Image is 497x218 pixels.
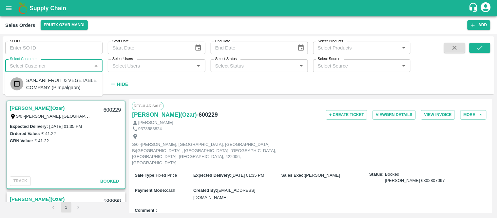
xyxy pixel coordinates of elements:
[197,110,218,119] h6: - 600229
[7,61,90,70] input: Select Customer
[295,42,307,54] button: Choose date
[385,171,445,184] span: Booked
[213,61,295,70] input: Select Status
[100,194,125,209] div: 599998
[92,62,100,70] button: Close
[26,77,98,91] div: SANJARI FRUIT & VEGETABLE COMPANY (Pimpalgaon)
[132,102,163,110] span: Regular Sale
[468,20,490,30] button: Add
[232,173,264,178] span: [DATE] 01:35 PM
[10,195,65,204] a: [PERSON_NAME](Ozar)
[10,56,37,62] label: Select Customer
[100,103,125,118] div: 600229
[10,124,48,129] label: Expected Delivery :
[48,202,85,213] nav: pagination navigation
[29,4,468,13] a: Supply Chain
[135,173,156,178] label: Sale Type :
[211,42,292,54] input: End Date
[117,82,128,87] strong: Hide
[215,56,237,62] label: Select Status
[41,20,88,30] button: Select DC
[421,110,455,120] button: View Invoice
[10,138,33,143] label: GRN Value:
[138,126,162,132] p: 9373583824
[400,62,408,70] button: Open
[315,61,398,70] input: Select Source
[373,110,416,120] button: ViewGRN Details
[192,42,204,54] button: Choose date
[1,1,16,16] button: open drawer
[138,120,173,126] p: [PERSON_NAME]
[400,44,408,52] button: Open
[61,202,71,213] button: page 1
[108,79,130,90] button: Hide
[480,1,492,15] div: account of current user
[10,104,65,112] a: [PERSON_NAME](Ozar)
[166,188,175,193] span: cash
[193,188,255,200] span: [EMAIL_ADDRESS][DOMAIN_NAME]
[5,42,103,54] input: Enter SO ID
[108,42,189,54] input: Start Date
[132,142,279,166] p: S/0 -[PERSON_NAME], [GEOGRAPHIC_DATA], [GEOGRAPHIC_DATA], B/[GEOGRAPHIC_DATA] , [GEOGRAPHIC_DATA]...
[135,208,157,214] label: Comment :
[385,178,445,184] div: [PERSON_NAME] 6302807097
[156,173,177,178] span: Fixed Price
[100,179,119,184] span: Booked
[460,110,487,120] button: More
[305,173,340,178] span: [PERSON_NAME]
[49,124,82,129] label: [DATE] 01:35 PM
[297,62,306,70] button: Open
[34,138,49,143] label: ₹ 41.22
[193,173,231,178] label: Expected Delivery :
[315,44,398,52] input: Select Products
[468,2,480,14] div: customer-support
[132,110,197,119] a: [PERSON_NAME](Ozar)
[112,39,129,44] label: Start Date
[29,5,66,11] b: Supply Chain
[10,39,20,44] label: SO ID
[194,62,203,70] button: Open
[16,2,29,15] img: logo
[369,171,384,178] label: Status:
[318,56,340,62] label: Select Source
[10,131,40,136] label: Ordered Value:
[16,113,455,119] label: S/0 -[PERSON_NAME], [GEOGRAPHIC_DATA], [GEOGRAPHIC_DATA], B/[GEOGRAPHIC_DATA] , [GEOGRAPHIC_DATA]...
[110,61,192,70] input: Select Users
[326,110,367,120] button: + Create Ticket
[112,56,133,62] label: Select Users
[318,39,343,44] label: Select Products
[193,188,217,193] label: Created By :
[5,21,35,30] div: Sales Orders
[135,188,166,193] label: Payment Mode :
[281,173,305,178] label: Sales Exec :
[41,131,56,136] label: ₹ 41.22
[215,39,230,44] label: End Date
